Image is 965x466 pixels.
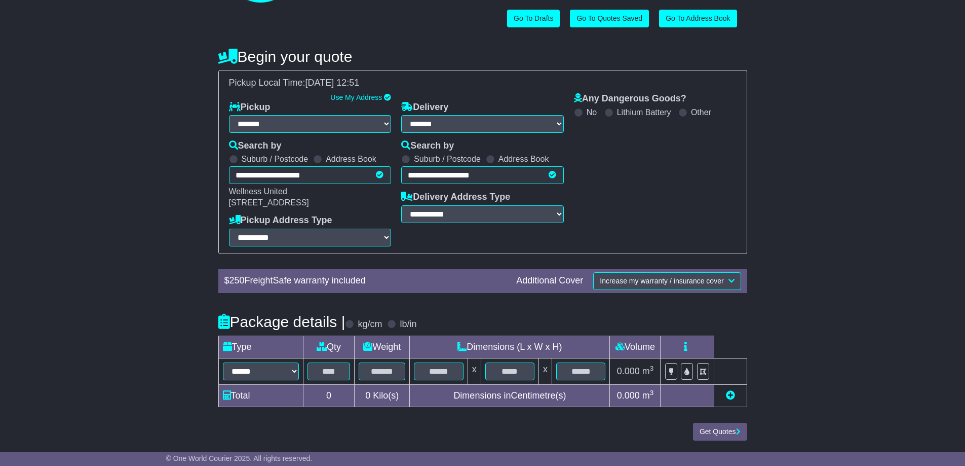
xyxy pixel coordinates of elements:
td: Qty [303,336,355,358]
a: Use My Address [330,93,382,101]
label: Search by [229,140,282,152]
a: Go To Address Book [659,10,737,27]
div: Additional Cover [511,275,588,286]
td: x [468,358,481,384]
td: Kilo(s) [355,384,410,407]
span: [DATE] 12:51 [305,78,360,88]
label: No [587,107,597,117]
a: Add new item [726,390,735,401]
label: Pickup [229,102,271,113]
label: Any Dangerous Goods? [574,93,686,104]
td: Dimensions in Centimetre(s) [410,384,610,407]
span: 0.000 [617,366,640,376]
label: Other [691,107,711,117]
label: Suburb / Postcode [414,154,481,164]
a: Go To Quotes Saved [570,10,649,27]
sup: 3 [650,389,654,397]
span: m [642,390,654,401]
label: Delivery Address Type [401,192,510,203]
td: Dimensions (L x W x H) [410,336,610,358]
label: Lithium Battery [617,107,671,117]
label: kg/cm [358,319,382,330]
label: Search by [401,140,454,152]
td: Total [218,384,303,407]
span: Wellness United [229,187,287,196]
label: Address Book [498,154,549,164]
td: 0 [303,384,355,407]
sup: 3 [650,365,654,372]
button: Increase my warranty / insurance cover [593,272,741,290]
label: Pickup Address Type [229,215,332,226]
td: Type [218,336,303,358]
label: Suburb / Postcode [242,154,308,164]
label: lb/in [400,319,416,330]
div: Pickup Local Time: [224,78,742,89]
span: Increase my warranty / insurance cover [600,277,723,285]
span: m [642,366,654,376]
td: x [539,358,552,384]
div: $ FreightSafe warranty included [219,275,512,286]
h4: Package details | [218,313,345,330]
label: Address Book [326,154,376,164]
td: Weight [355,336,410,358]
a: Go To Drafts [507,10,560,27]
button: Get Quotes [693,423,747,441]
h4: Begin your quote [218,48,747,65]
span: © One World Courier 2025. All rights reserved. [166,454,313,462]
span: 0 [365,390,370,401]
span: 0.000 [617,390,640,401]
td: Volume [610,336,661,358]
span: 250 [229,275,245,285]
label: Delivery [401,102,448,113]
span: [STREET_ADDRESS] [229,198,309,207]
